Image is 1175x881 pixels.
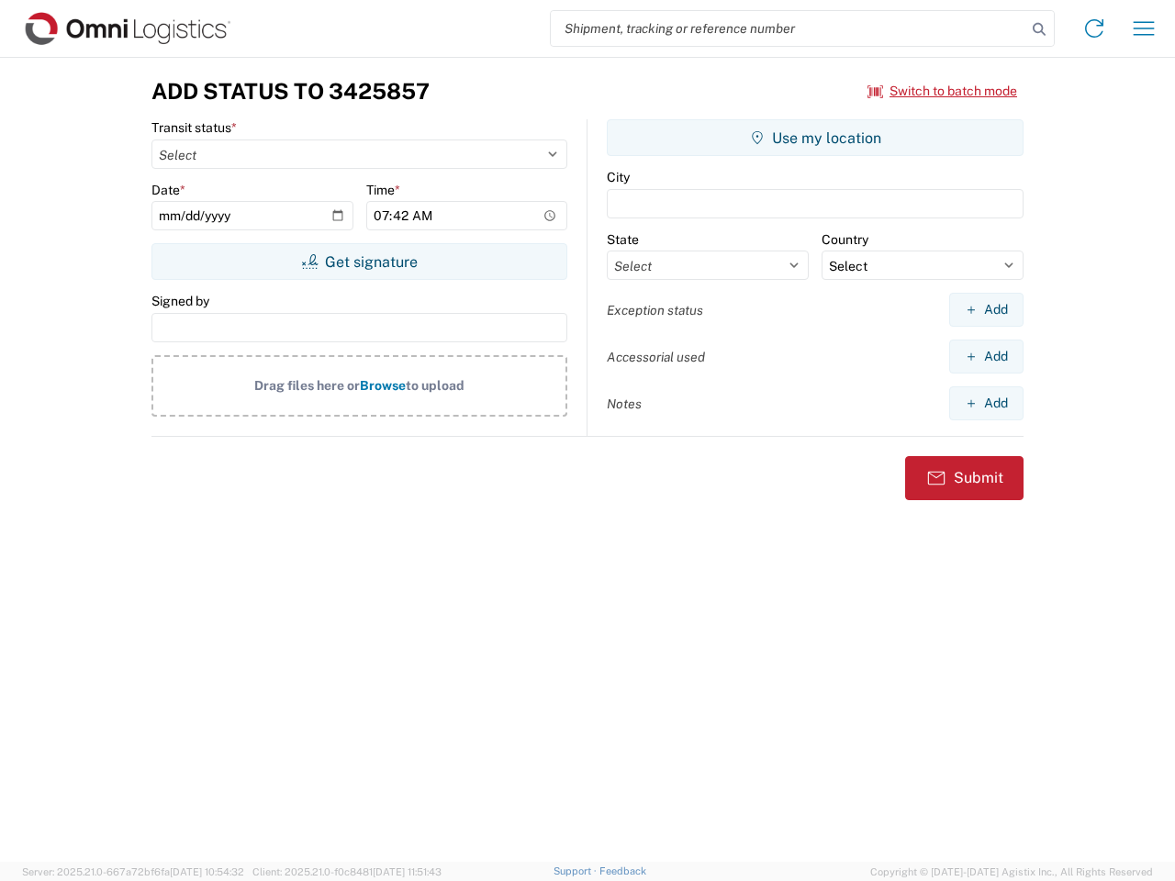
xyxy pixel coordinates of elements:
[607,396,642,412] label: Notes
[252,866,442,877] span: Client: 2025.21.0-f0c8481
[607,169,630,185] label: City
[254,378,360,393] span: Drag files here or
[360,378,406,393] span: Browse
[151,293,209,309] label: Signed by
[822,231,868,248] label: Country
[406,378,464,393] span: to upload
[949,340,1024,374] button: Add
[949,293,1024,327] button: Add
[151,243,567,280] button: Get signature
[151,119,237,136] label: Transit status
[551,11,1026,46] input: Shipment, tracking or reference number
[607,119,1024,156] button: Use my location
[373,866,442,877] span: [DATE] 11:51:43
[22,866,244,877] span: Server: 2025.21.0-667a72bf6fa
[607,302,703,318] label: Exception status
[599,865,646,876] a: Feedback
[607,231,639,248] label: State
[151,182,185,198] label: Date
[151,78,430,105] h3: Add Status to 3425857
[949,386,1024,420] button: Add
[366,182,400,198] label: Time
[170,866,244,877] span: [DATE] 10:54:32
[870,864,1153,880] span: Copyright © [DATE]-[DATE] Agistix Inc., All Rights Reserved
[554,865,599,876] a: Support
[905,456,1024,500] button: Submit
[607,349,705,365] label: Accessorial used
[867,76,1017,106] button: Switch to batch mode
